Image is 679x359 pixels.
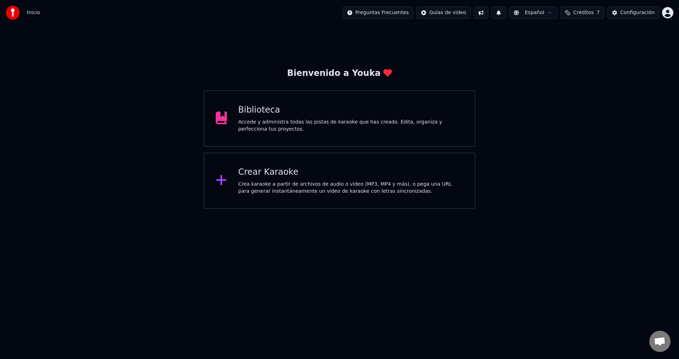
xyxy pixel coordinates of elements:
[27,9,40,16] span: Inicio
[27,9,40,16] nav: breadcrumb
[597,9,600,16] span: 7
[238,104,464,116] div: Biblioteca
[238,167,464,178] div: Crear Karaoke
[342,6,413,19] button: Preguntas Frecuentes
[649,331,671,352] div: Chat abierto
[6,6,20,20] img: youka
[287,68,392,79] div: Bienvenido a Youka
[620,9,655,16] div: Configuración
[573,9,594,16] span: Créditos
[607,6,659,19] button: Configuración
[238,181,464,195] div: Crea karaoke a partir de archivos de audio o video (MP3, MP4 y más), o pega una URL para generar ...
[416,6,471,19] button: Guías de video
[560,6,604,19] button: Créditos7
[238,119,464,133] div: Accede y administra todas las pistas de karaoke que has creado. Edita, organiza y perfecciona tus...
